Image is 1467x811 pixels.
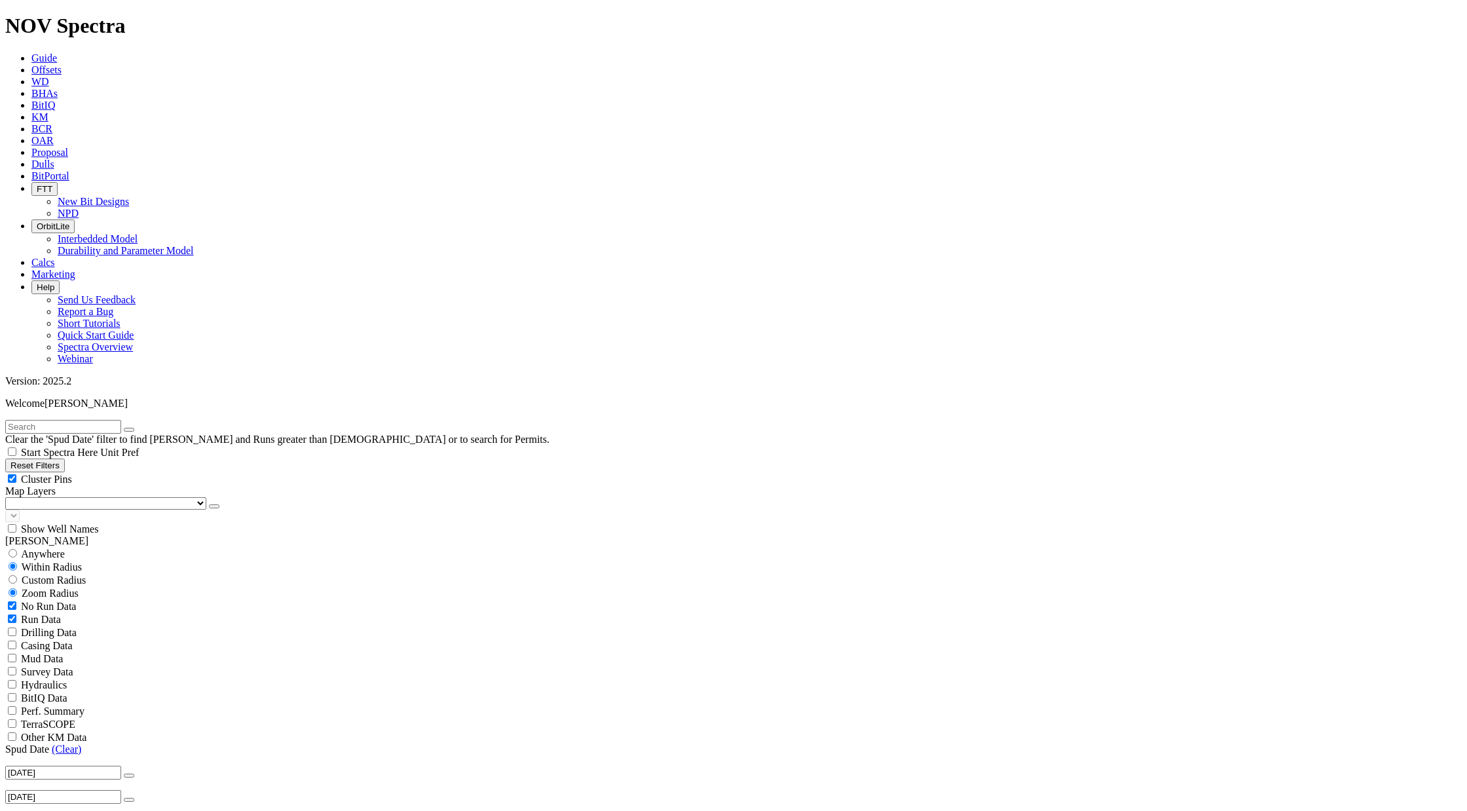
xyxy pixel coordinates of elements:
span: Run Data [21,614,61,625]
a: Short Tutorials [58,318,121,329]
h1: NOV Spectra [5,14,1462,38]
button: Reset Filters [5,459,65,472]
span: Drilling Data [21,627,77,638]
input: Start Spectra Here [8,447,16,456]
a: BitPortal [31,170,69,181]
span: Survey Data [21,666,73,677]
span: BitIQ Data [21,692,67,704]
span: Mud Data [21,653,63,664]
a: Durability and Parameter Model [58,245,194,256]
input: After [5,766,121,780]
button: FTT [31,182,58,196]
span: Custom Radius [22,575,86,586]
a: New Bit Designs [58,196,129,207]
span: Spud Date [5,744,49,755]
a: Quick Start Guide [58,330,134,341]
span: Show Well Names [21,523,98,535]
button: Help [31,280,60,294]
a: WD [31,76,49,87]
a: Proposal [31,147,68,158]
span: Start Spectra Here [21,447,98,458]
span: Within Radius [22,561,82,573]
input: Search [5,420,121,434]
a: KM [31,111,48,123]
a: Send Us Feedback [58,294,136,305]
span: Hydraulics [21,679,67,690]
span: Clear the 'Spud Date' filter to find [PERSON_NAME] and Runs greater than [DEMOGRAPHIC_DATA] or to... [5,434,549,445]
a: Spectra Overview [58,341,133,352]
span: [PERSON_NAME] [45,398,128,409]
span: Other KM Data [21,732,86,743]
span: Perf. Summary [21,706,84,717]
a: BitIQ [31,100,55,111]
button: OrbitLite [31,219,75,233]
filter-controls-checkbox: TerraSCOPE Data [5,730,1462,744]
filter-controls-checkbox: Performance Summary [5,704,1462,717]
filter-controls-checkbox: Hydraulics Analysis [5,678,1462,691]
a: Guide [31,52,57,64]
span: FTT [37,184,52,194]
span: Anywhere [21,548,65,559]
span: Unit Pref [100,447,139,458]
a: BHAs [31,88,58,99]
a: Webinar [58,353,93,364]
div: Version: 2025.2 [5,375,1462,387]
a: BCR [31,123,52,134]
a: Interbedded Model [58,233,138,244]
a: NPD [58,208,79,219]
div: [PERSON_NAME] [5,535,1462,547]
a: Offsets [31,64,62,75]
a: OAR [31,135,54,146]
p: Welcome [5,398,1462,409]
a: Report a Bug [58,306,113,317]
span: Zoom Radius [22,588,79,599]
span: Map Layers [5,485,56,497]
input: Before [5,790,121,804]
a: Marketing [31,269,75,280]
a: (Clear) [52,744,81,755]
filter-controls-checkbox: TerraSCOPE Data [5,717,1462,730]
span: Help [37,282,54,292]
span: No Run Data [21,601,76,612]
a: Calcs [31,257,55,268]
span: Cluster Pins [21,474,72,485]
span: TerraSCOPE [21,719,75,730]
a: Dulls [31,159,54,170]
span: OrbitLite [37,221,69,231]
span: Casing Data [21,640,73,651]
